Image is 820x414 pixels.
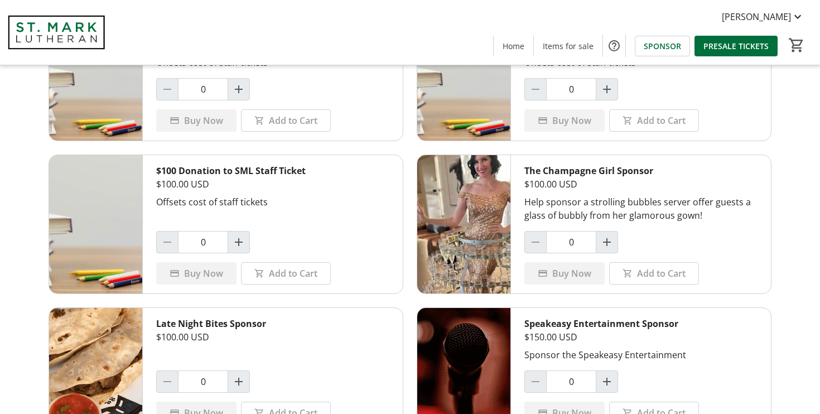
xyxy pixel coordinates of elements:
img: $100 Donation to SML Staff Ticket [49,155,142,293]
div: $100.00 USD [524,177,758,191]
div: Speakeasy Entertainment Sponsor [524,317,758,330]
a: PRESALE TICKETS [694,36,778,56]
span: SPONSOR [644,40,681,52]
span: [PERSON_NAME] [722,10,791,23]
input: Speakeasy Entertainment Sponsor Quantity [546,370,596,393]
img: St. Mark Lutheran School's Logo [7,4,106,60]
span: Items for sale [543,40,594,52]
input: $25 Donation to SML Staff Ticket Quantity [178,78,228,100]
input: $50 Donation to SML Staff Ticket Quantity [546,78,596,100]
img: $25 Donation to SML Staff Ticket [49,16,142,141]
input: The Champagne Girl Sponsor Quantity [546,231,596,253]
div: $100 Donation to SML Staff Ticket [156,164,389,177]
img: $50 Donation to SML Staff Ticket [417,16,510,141]
button: Increment by one [596,371,618,392]
a: SPONSOR [635,36,690,56]
div: $100.00 USD [156,330,389,344]
input: Late Night Bites Sponsor Quantity [178,370,228,393]
div: Offsets cost of staff tickets [156,195,389,209]
img: The Champagne Girl Sponsor [417,155,510,293]
div: Sponsor the Speakeasy Entertainment [524,348,758,362]
button: Help [603,35,625,57]
a: Home [494,36,533,56]
div: Help sponsor a strolling bubbles server offer guests a glass of bubbly from her glamorous gown! [524,195,758,222]
div: $100.00 USD [156,177,389,191]
input: $100 Donation to SML Staff Ticket Quantity [178,231,228,253]
div: Late Night Bites Sponsor [156,317,389,330]
button: [PERSON_NAME] [713,8,813,26]
span: Home [503,40,524,52]
button: Cart [787,35,807,55]
a: Items for sale [534,36,602,56]
button: Increment by one [596,232,618,253]
div: $150.00 USD [524,330,758,344]
button: Increment by one [228,232,249,253]
div: The Champagne Girl Sponsor [524,164,758,177]
span: PRESALE TICKETS [703,40,769,52]
button: Increment by one [228,79,249,100]
button: Increment by one [228,371,249,392]
button: Increment by one [596,79,618,100]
